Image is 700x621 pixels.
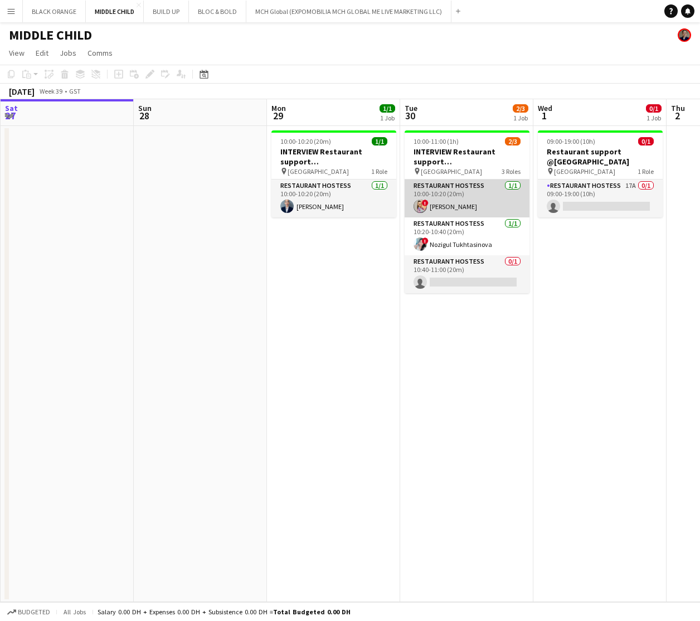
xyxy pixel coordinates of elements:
[547,137,595,145] span: 09:00-19:00 (10h)
[273,608,351,616] span: Total Budgeted 0.00 DH
[86,1,144,22] button: MIDDLE CHILD
[271,130,396,217] app-job-card: 10:00-10:20 (20m)1/1INTERVIEW Restaurant support @[GEOGRAPHIC_DATA] [GEOGRAPHIC_DATA]1 RoleRestau...
[669,109,685,122] span: 2
[69,87,81,95] div: GST
[36,48,48,58] span: Edit
[414,137,459,145] span: 10:00-11:00 (1h)
[18,608,50,616] span: Budgeted
[61,608,88,616] span: All jobs
[83,46,117,60] a: Comms
[638,167,654,176] span: 1 Role
[270,109,286,122] span: 29
[513,114,528,122] div: 1 Job
[144,1,189,22] button: BUILD UP
[538,130,663,217] app-job-card: 09:00-19:00 (10h)0/1Restaurant support @[GEOGRAPHIC_DATA] [GEOGRAPHIC_DATA]1 RoleRestaurant Hoste...
[87,48,113,58] span: Comms
[536,109,552,122] span: 1
[671,103,685,113] span: Thu
[271,103,286,113] span: Mon
[37,87,65,95] span: Week 39
[646,114,661,122] div: 1 Job
[405,147,529,167] h3: INTERVIEW Restaurant support @[GEOGRAPHIC_DATA]
[23,1,86,22] button: BLACK ORANGE
[98,608,351,616] div: Salary 0.00 DH + Expenses 0.00 DH + Subsistence 0.00 DH =
[9,48,25,58] span: View
[371,167,387,176] span: 1 Role
[246,1,451,22] button: MCH Global (EXPOMOBILIA MCH GLOBAL ME LIVE MARKETING LLC)
[505,137,521,145] span: 2/3
[405,103,417,113] span: Tue
[646,104,662,113] span: 0/1
[138,103,152,113] span: Sun
[189,1,246,22] button: BLOC & BOLD
[9,86,35,97] div: [DATE]
[137,109,152,122] span: 28
[60,48,76,58] span: Jobs
[421,167,482,176] span: [GEOGRAPHIC_DATA]
[538,147,663,167] h3: Restaurant support @[GEOGRAPHIC_DATA]
[554,167,615,176] span: [GEOGRAPHIC_DATA]
[538,179,663,217] app-card-role: Restaurant Hostess17A0/109:00-19:00 (10h)
[513,104,528,113] span: 2/3
[31,46,53,60] a: Edit
[380,114,395,122] div: 1 Job
[288,167,349,176] span: [GEOGRAPHIC_DATA]
[271,147,396,167] h3: INTERVIEW Restaurant support @[GEOGRAPHIC_DATA]
[422,200,429,206] span: !
[403,109,417,122] span: 30
[405,179,529,217] app-card-role: Restaurant Hostess1/110:00-10:20 (20m)![PERSON_NAME]
[372,137,387,145] span: 1/1
[5,103,18,113] span: Sat
[538,103,552,113] span: Wed
[502,167,521,176] span: 3 Roles
[3,109,18,122] span: 27
[405,255,529,293] app-card-role: Restaurant Hostess0/110:40-11:00 (20m)
[638,137,654,145] span: 0/1
[271,179,396,217] app-card-role: Restaurant Hostess1/110:00-10:20 (20m)[PERSON_NAME]
[9,27,92,43] h1: MIDDLE CHILD
[6,606,52,618] button: Budgeted
[422,237,429,244] span: !
[280,137,331,145] span: 10:00-10:20 (20m)
[405,130,529,293] app-job-card: 10:00-11:00 (1h)2/3INTERVIEW Restaurant support @[GEOGRAPHIC_DATA] [GEOGRAPHIC_DATA]3 RolesRestau...
[4,46,29,60] a: View
[678,28,691,42] app-user-avatar: Yuliia Antokhina
[405,217,529,255] app-card-role: Restaurant Hostess1/110:20-10:40 (20m)!Nozigul Tukhtasinova
[380,104,395,113] span: 1/1
[55,46,81,60] a: Jobs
